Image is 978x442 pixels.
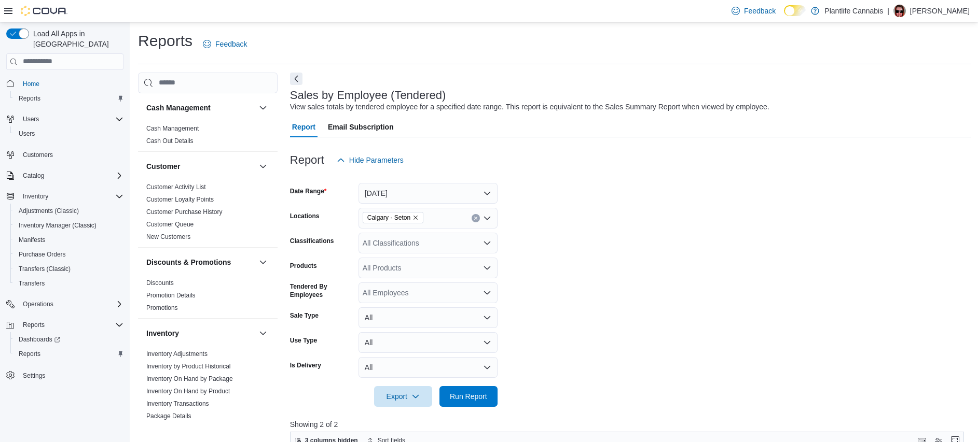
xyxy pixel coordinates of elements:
button: All [359,307,498,328]
span: Users [19,113,123,125]
span: Inventory [23,192,48,201]
span: Transfers [15,277,123,290]
span: Inventory Manager (Classic) [15,219,123,232]
span: Inventory [19,190,123,203]
span: Adjustments (Classic) [19,207,79,215]
a: Inventory Manager (Classic) [15,219,101,232]
span: Dashboards [15,333,123,346]
p: [PERSON_NAME] [910,5,970,17]
button: Users [2,112,128,126]
span: Transfers (Classic) [15,263,123,275]
span: Settings [23,372,45,380]
span: Purchase Orders [19,250,66,259]
span: Feedback [215,39,247,49]
span: Transfers (Classic) [19,265,71,273]
span: Operations [23,300,53,308]
span: Export [380,386,426,407]
p: Showing 2 of 2 [290,419,971,430]
button: Reports [10,91,128,106]
button: Cash Management [257,102,269,114]
a: Adjustments (Classic) [15,205,83,217]
span: Purchase Orders [15,248,123,261]
button: Next [290,73,302,85]
button: Reports [10,347,128,361]
span: Calgary - Seton [367,212,410,223]
input: Dark Mode [784,5,806,16]
span: Run Report [450,391,487,402]
a: Customer Loyalty Points [146,196,214,203]
label: Tendered By Employees [290,282,354,299]
button: Inventory [257,327,269,339]
button: Operations [19,298,58,310]
button: Customer [146,161,255,172]
label: Use Type [290,336,317,345]
button: All [359,357,498,378]
div: View sales totals by tendered employee for a specified date range. This report is equivalent to t... [290,102,769,112]
span: Load All Apps in [GEOGRAPHIC_DATA] [29,28,123,49]
p: | [887,5,889,17]
button: Inventory [2,189,128,204]
span: Report [292,117,315,137]
button: Remove Calgary - Seton from selection in this group [412,215,419,221]
span: Inventory by Product Historical [146,362,231,370]
span: Customer Activity List [146,183,206,191]
span: Reports [15,92,123,105]
a: Settings [19,369,49,382]
span: Dashboards [19,335,60,344]
span: Customer Loyalty Points [146,195,214,204]
img: Cova [21,6,67,16]
span: Cash Management [146,124,199,133]
span: Home [19,77,123,90]
span: Manifests [15,234,123,246]
button: Reports [2,318,128,332]
span: Transfers [19,279,45,288]
button: Open list of options [483,214,491,222]
a: Customers [19,149,57,161]
button: Open list of options [483,239,491,247]
a: Users [15,127,39,140]
button: Export [374,386,432,407]
button: All [359,332,498,353]
a: Reports [15,92,45,105]
label: Sale Type [290,311,319,320]
button: Adjustments (Classic) [10,204,128,218]
a: Promotions [146,304,178,311]
span: Inventory On Hand by Package [146,375,233,383]
button: Catalog [19,169,48,182]
span: Inventory On Hand by Product [146,387,230,395]
span: Home [23,80,39,88]
a: New Customers [146,233,190,240]
span: Reports [19,350,40,358]
button: Hide Parameters [333,150,408,170]
span: Package History [146,424,191,433]
button: Open list of options [483,289,491,297]
label: Products [290,262,317,270]
div: Customer [138,181,278,247]
a: Customer Queue [146,221,194,228]
a: Inventory Adjustments [146,350,208,358]
button: Reports [19,319,49,331]
button: Customers [2,147,128,162]
p: Plantlife Cannabis [824,5,883,17]
a: Inventory Transactions [146,400,209,407]
span: Catalog [19,169,123,182]
button: Transfers [10,276,128,291]
span: Calgary - Seton [363,212,423,223]
span: Reports [23,321,45,329]
button: [DATE] [359,183,498,204]
button: Customer [257,160,269,173]
a: Purchase Orders [15,248,70,261]
h3: Inventory [146,328,179,338]
span: Users [23,115,39,123]
span: Reports [15,348,123,360]
span: Promotion Details [146,291,196,300]
a: Home [19,78,44,90]
div: Discounts & Promotions [138,277,278,318]
h3: Discounts & Promotions [146,257,231,267]
span: Catalog [23,172,44,180]
button: Discounts & Promotions [146,257,255,267]
button: Cash Management [146,103,255,113]
h3: Cash Management [146,103,211,113]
